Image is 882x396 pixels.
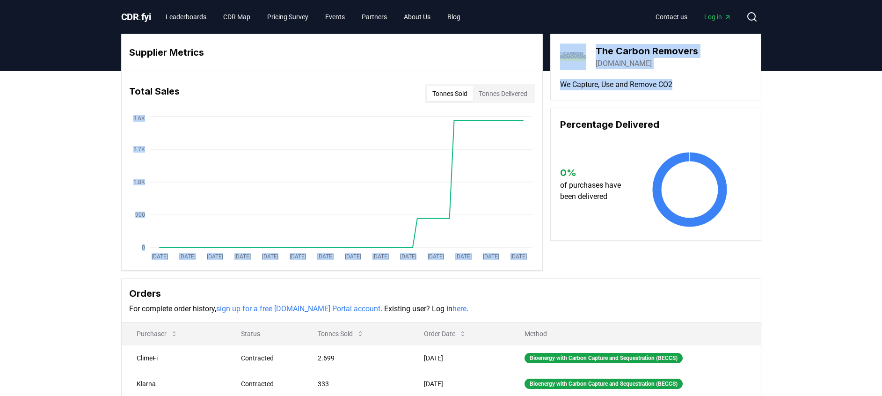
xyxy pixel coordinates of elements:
a: CDR.fyi [121,10,151,23]
tspan: [DATE] [179,253,195,260]
div: Contracted [241,353,295,363]
p: For complete order history, . Existing user? Log in . [129,303,753,315]
a: Contact us [648,8,695,25]
tspan: [DATE] [482,253,499,260]
tspan: [DATE] [372,253,388,260]
td: ClimeFi [122,345,226,371]
a: [DOMAIN_NAME] [596,58,652,69]
h3: 0 % [560,166,630,180]
a: Log in [697,8,739,25]
h3: Supplier Metrics [129,45,535,59]
button: Tonnes Sold [310,324,372,343]
tspan: 0 [142,244,145,251]
nav: Main [648,8,739,25]
tspan: [DATE] [234,253,250,260]
h3: Orders [129,286,753,301]
tspan: [DATE] [262,253,278,260]
a: Leaderboards [158,8,214,25]
p: Status [233,329,295,338]
tspan: 2.7K [133,146,145,153]
h3: Total Sales [129,84,180,103]
h3: The Carbon Removers [596,44,698,58]
span: . [138,11,141,22]
tspan: 1.8K [133,179,145,185]
div: Bioenergy with Carbon Capture and Sequestration (BECCS) [525,353,683,363]
a: here [452,304,467,313]
div: Contracted [241,379,295,389]
td: 2.699 [303,345,409,371]
div: Bioenergy with Carbon Capture and Sequestration (BECCS) [525,379,683,389]
nav: Main [158,8,468,25]
span: CDR fyi [121,11,151,22]
tspan: 900 [135,212,145,218]
tspan: [DATE] [206,253,223,260]
a: Blog [440,8,468,25]
button: Tonnes Sold [427,86,473,101]
button: Purchaser [129,324,185,343]
tspan: [DATE] [289,253,306,260]
a: Pricing Survey [260,8,316,25]
img: The Carbon Removers-logo [560,44,586,70]
tspan: [DATE] [427,253,444,260]
a: sign up for a free [DOMAIN_NAME] Portal account [216,304,380,313]
tspan: [DATE] [455,253,471,260]
tspan: [DATE] [400,253,416,260]
td: [DATE] [409,345,510,371]
tspan: [DATE] [344,253,361,260]
h3: Percentage Delivered [560,117,751,132]
tspan: [DATE] [317,253,333,260]
button: Tonnes Delivered [473,86,533,101]
span: Log in [704,12,731,22]
p: Method [517,329,753,338]
a: Partners [354,8,394,25]
tspan: 3.6K [133,115,145,122]
button: Order Date [416,324,474,343]
a: CDR Map [216,8,258,25]
tspan: [DATE] [151,253,168,260]
a: About Us [396,8,438,25]
tspan: [DATE] [510,253,526,260]
p: of purchases have been delivered [560,180,630,202]
p: We Capture, Use and Remove CO2 [560,79,751,90]
a: Events [318,8,352,25]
